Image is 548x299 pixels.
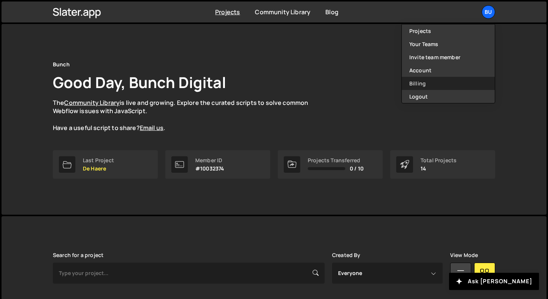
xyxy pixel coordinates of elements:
a: Projects [402,24,495,37]
a: Blog [325,8,338,16]
a: Bu [482,5,495,19]
p: The is live and growing. Explore the curated scripts to solve common Webflow issues with JavaScri... [53,99,323,132]
a: Account [402,64,495,77]
input: Type your project... [53,263,325,284]
div: Bunch [53,60,70,69]
button: Ask [PERSON_NAME] [449,273,539,290]
a: Email us [140,124,163,132]
label: Search for a project [53,252,103,258]
div: Member ID [195,157,224,163]
a: Last Project De Haere [53,150,158,179]
a: Your Teams [402,37,495,51]
span: 0 / 10 [350,166,364,172]
p: De Haere [83,166,114,172]
div: Last Project [83,157,114,163]
h1: Good Day, Bunch Digital [53,72,226,93]
label: Created By [332,252,361,258]
label: View Mode [450,252,478,258]
a: Billing [402,77,495,90]
div: Projects Transferred [308,157,364,163]
a: Community Library [255,8,310,16]
button: Logout [402,90,495,103]
a: Invite team member [402,51,495,64]
p: 14 [421,166,457,172]
div: Total Projects [421,157,457,163]
p: #10032374 [195,166,224,172]
a: Community Library [64,99,120,107]
a: Projects [215,8,240,16]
